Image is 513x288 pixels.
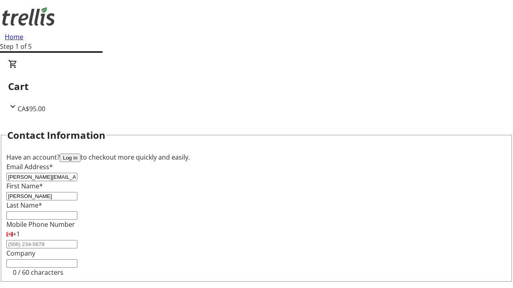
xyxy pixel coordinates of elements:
input: (506) 234-5678 [6,240,77,248]
label: Email Address* [6,162,53,171]
span: CA$95.00 [18,104,45,113]
label: Mobile Phone Number [6,220,75,229]
label: Company [6,249,35,258]
div: CartCA$95.00 [8,59,505,114]
label: Last Name* [6,201,42,210]
tr-character-limit: 0 / 60 characters [13,268,63,277]
h2: Contact Information [7,128,105,142]
div: Have an account? to checkout more quickly and easily. [6,152,507,162]
button: Log in [60,154,81,162]
label: First Name* [6,182,43,190]
h2: Cart [8,79,505,94]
